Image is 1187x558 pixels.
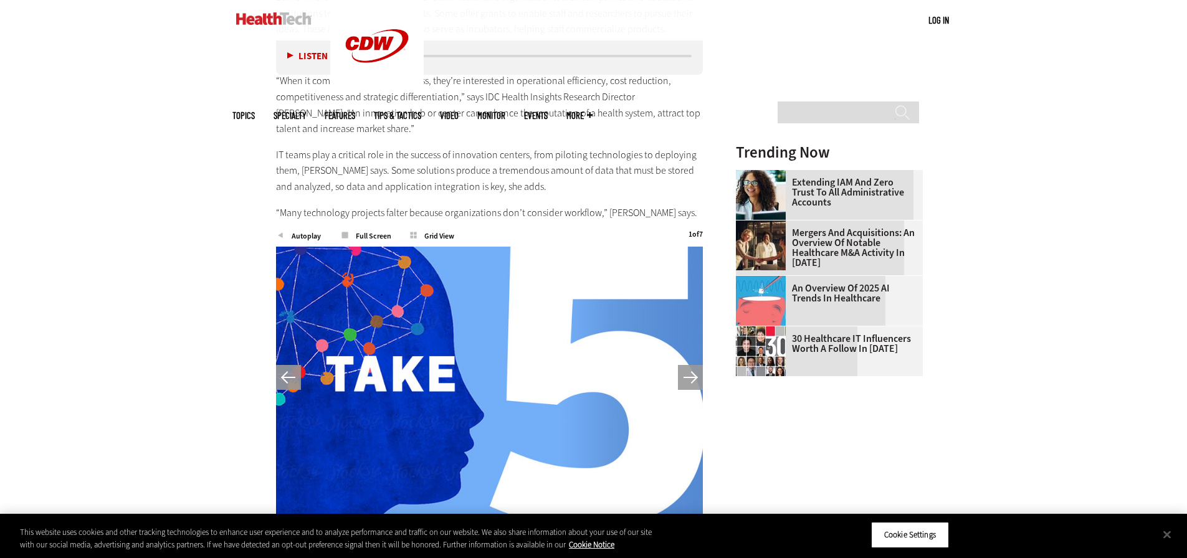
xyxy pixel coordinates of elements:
span: Topics [232,111,255,120]
span: Autoplay [276,232,338,240]
a: Mergers and Acquisitions: An Overview of Notable Healthcare M&A Activity in [DATE] [736,228,915,268]
a: An Overview of 2025 AI Trends in Healthcare [736,283,915,303]
div: of [689,230,703,238]
span: 1 [689,229,692,239]
a: MonITor [477,111,505,120]
div: User menu [928,14,949,27]
span: Full Screen [340,232,407,240]
div: This website uses cookies and other tracking technologies to enhance user experience and to analy... [20,526,653,551]
button: Previous [276,365,301,390]
span: Grid View [409,232,471,240]
a: business leaders shake hands in conference room [736,220,792,230]
img: illustration of computer chip being put inside head with waves [736,276,786,326]
img: collage of influencers [736,326,786,376]
button: Close [1153,521,1181,548]
button: Next [678,365,703,390]
p: IT teams play a critical role in the success of innovation centers, from piloting technologies to... [276,147,703,195]
a: Log in [928,14,949,26]
h3: Trending Now [736,144,923,160]
a: Administrative assistant [736,170,792,180]
img: Home [236,12,312,25]
a: Video [440,111,459,120]
p: “Many technology projects falter because organizations don’t consider workflow,” [PERSON_NAME] says. [276,205,703,221]
span: More [566,111,593,120]
a: More information about your privacy [569,539,614,550]
a: Events [524,111,548,120]
a: collage of influencers [736,326,792,336]
a: CDW [330,82,424,95]
img: business leaders shake hands in conference room [736,220,786,270]
a: 30 Healthcare IT Influencers Worth a Follow in [DATE] [736,334,915,354]
a: illustration of computer chip being put inside head with waves [736,276,792,286]
a: Tips & Tactics [374,111,421,120]
span: Specialty [274,111,306,120]
button: Cookie Settings [871,522,949,548]
a: Extending IAM and Zero Trust to All Administrative Accounts [736,177,915,207]
img: Administrative assistant [736,170,786,220]
span: 7 [699,229,703,239]
a: Features [325,111,355,120]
